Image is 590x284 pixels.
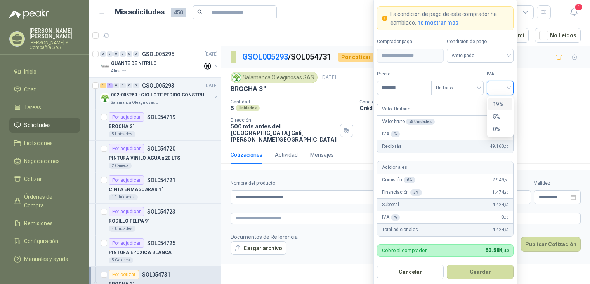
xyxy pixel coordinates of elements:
[382,105,410,113] p: Valor Unitario
[377,265,444,279] button: Cancelar
[534,180,581,187] label: Validez
[382,226,418,233] p: Total adicionales
[488,98,512,110] div: 19%
[197,9,203,15] span: search
[115,7,165,18] h1: Mis solicitudes
[9,234,80,249] a: Configuración
[113,51,119,57] div: 0
[451,50,509,61] span: Anticipado
[488,110,512,123] div: 5%
[24,255,68,263] span: Manuales y ayuda
[382,118,435,125] p: Valor bruto
[447,38,514,46] label: Condición de pago
[100,62,109,71] img: Company Logo
[436,82,479,94] span: Unitario
[504,144,508,149] span: ,00
[147,209,175,214] p: SOL054723
[404,177,415,183] div: 6 %
[147,114,175,120] p: SOL054719
[109,270,139,279] div: Por cotizar
[487,70,514,78] label: IVA
[236,105,260,111] div: Unidades
[382,16,387,21] span: exclamation-circle
[133,83,139,88] div: 0
[493,100,507,109] div: 19%
[107,83,113,88] div: 5
[24,193,73,210] span: Órdenes de Compra
[100,83,106,88] div: 1
[24,157,60,165] span: Negociaciones
[89,172,221,204] a: Por adjudicarSOL054721CINTA ENMASCARAR 1"10 Unidades
[390,10,508,27] p: La condición de pago de este comprador ha cambiado.
[232,73,241,82] img: Company Logo
[504,203,508,207] span: ,40
[127,83,132,88] div: 0
[231,123,337,143] p: 500 mts antes del [GEOGRAPHIC_DATA] Cali , [PERSON_NAME][GEOGRAPHIC_DATA]
[109,131,135,137] div: 5 Unidades
[231,72,318,83] div: Salamanca Oleaginosas SAS
[111,60,157,67] p: GUANTE DE NITRILO
[504,215,508,219] span: ,00
[382,176,415,184] p: Comisión
[492,201,508,209] span: 4.424
[109,257,133,263] div: 5 Galones
[9,172,80,186] a: Cotizar
[9,154,80,168] a: Negociaciones
[89,204,221,235] a: Por adjudicarSOL054723RODILLO FELPA 9"4 Unidades
[109,238,144,248] div: Por adjudicar
[535,28,581,43] button: No Leídos
[382,214,400,221] p: IVA
[109,186,163,193] p: CINTA ENMASCARAR 1"
[567,5,581,19] button: 1
[492,176,508,184] span: 2.949
[9,64,80,79] a: Inicio
[488,123,512,135] div: 0%
[24,219,53,228] span: Remisiones
[242,51,332,63] p: / SOL054731
[321,74,336,81] p: [DATE]
[89,109,221,141] a: Por adjudicarSOL054719BROCHA 2"5 Unidades
[504,178,508,182] span: ,60
[24,139,53,147] span: Licitaciones
[24,103,41,112] span: Tareas
[410,189,422,196] div: 3 %
[111,68,126,74] p: Almatec
[382,130,400,138] p: IVA
[486,247,508,253] span: 53.584
[489,143,508,150] span: 49.160
[574,4,583,11] span: 1
[391,214,400,221] div: %
[120,51,126,57] div: 0
[147,240,175,246] p: SOL054725
[107,51,113,57] div: 0
[171,8,186,17] span: 450
[109,144,144,153] div: Por adjudicar
[417,19,458,26] span: no mostrar mas
[275,151,298,159] div: Actividad
[242,52,288,61] a: GSOL005293
[504,228,508,232] span: ,40
[29,40,80,50] p: [PERSON_NAME] Y Compañía SAS
[406,119,435,125] div: x 5 Unidades
[9,82,80,97] a: Chat
[504,190,508,195] span: ,80
[89,235,221,267] a: Por adjudicarSOL054725PINTURA EPOXICA BLANCA5 Galones
[142,51,174,57] p: GSOL005295
[377,70,431,78] label: Precio
[9,189,80,213] a: Órdenes de Compra
[24,121,51,130] span: Solicitudes
[205,82,218,89] p: [DATE]
[109,154,180,162] p: PINTURA VINILO AGUA x 20 LTS
[109,217,149,225] p: RODILLO FELPA 9"
[100,81,219,106] a: 1 5 0 0 0 0 GSOL005293[DATE] Company Logo002-005269 - CIO LOTE PEDIDO CONSTRUCCIONSalamanca Oleag...
[9,118,80,133] a: Solicitudes
[127,51,132,57] div: 0
[492,226,508,233] span: 4.424
[147,177,175,183] p: SOL054721
[109,163,132,169] div: 2 Caneca
[133,51,139,57] div: 0
[231,105,234,111] p: 5
[142,272,170,277] p: SOL054731
[111,100,160,106] p: Salamanca Oleaginosas SAS
[24,237,58,245] span: Configuración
